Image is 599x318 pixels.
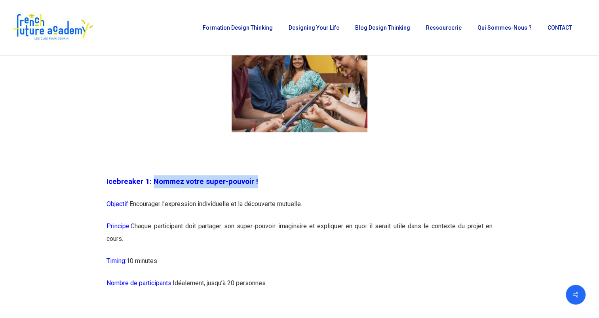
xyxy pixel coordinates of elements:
[544,25,576,30] a: CONTACT
[473,25,536,30] a: Qui sommes-nous ?
[426,25,462,31] span: Ressourcerie
[106,279,173,287] span: Nombre de participants:
[289,25,339,31] span: Designing Your Life
[477,25,532,31] span: Qui sommes-nous ?
[199,25,277,30] a: Formation Design Thinking
[106,200,129,208] span: Objectif:
[106,255,493,277] p: 10 minutes
[106,257,126,265] span: Timing:
[106,198,493,220] p: Encourager l’expression individuelle et la découverte mutuelle.
[106,222,131,230] span: Principe:
[548,25,572,31] span: CONTACT
[422,25,466,30] a: Ressourcerie
[106,220,493,255] p: Chaque participant doit partager son super-pouvoir imaginaire et expliquer en quoi il serait util...
[106,277,493,299] p: Idéalement, jusqu’à 20 personnes.
[106,177,258,186] span: Icebreaker 1: Nommez votre super-pouvoir !
[285,25,343,30] a: Designing Your Life
[355,25,410,31] span: Blog Design Thinking
[11,12,95,44] img: French Future Academy
[351,25,414,30] a: Blog Design Thinking
[203,25,273,31] span: Formation Design Thinking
